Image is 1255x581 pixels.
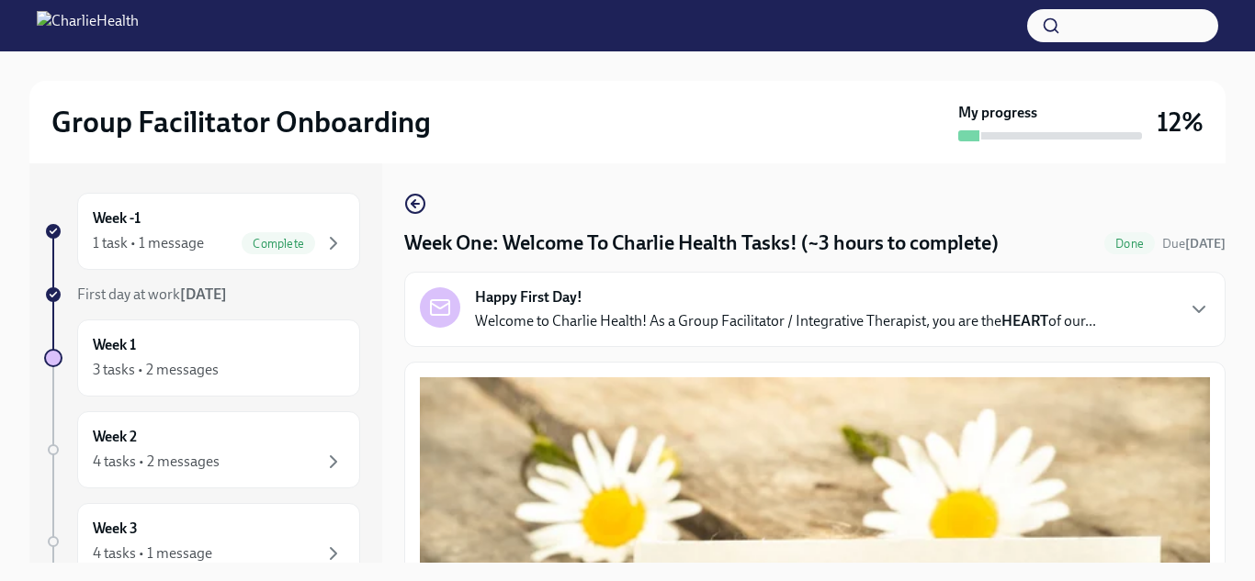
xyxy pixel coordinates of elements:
a: Week 34 tasks • 1 message [44,503,360,580]
h2: Group Facilitator Onboarding [51,104,431,140]
a: Week -11 task • 1 messageComplete [44,193,360,270]
h6: Week 1 [93,335,136,355]
div: 1 task • 1 message [93,233,204,253]
strong: My progress [958,103,1037,123]
span: Done [1104,237,1155,251]
h6: Week 3 [93,519,138,539]
a: Week 24 tasks • 2 messages [44,411,360,488]
strong: [DATE] [1185,236,1226,251]
div: 4 tasks • 1 message [93,543,212,564]
a: Week 13 tasks • 2 messages [44,319,360,397]
strong: Happy First Day! [475,287,582,307]
p: Welcome to Charlie Health! As a Group Facilitator / Integrative Therapist, you are the of our... [475,311,1096,331]
h6: Week 2 [93,427,137,447]
span: First day at work [77,285,227,303]
span: Complete [242,237,315,251]
img: CharlieHealth [37,11,139,40]
span: September 29th, 2025 10:00 [1162,235,1226,252]
h4: Week One: Welcome To Charlie Health Tasks! (~3 hours to complete) [404,229,999,257]
h3: 12% [1157,106,1204,139]
div: 4 tasks • 2 messages [93,452,220,472]
div: 3 tasks • 2 messages [93,360,219,380]
h6: Week -1 [93,208,141,229]
strong: HEART [1001,312,1048,330]
a: First day at work[DATE] [44,285,360,305]
strong: [DATE] [180,285,227,303]
span: Due [1162,236,1226,251]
